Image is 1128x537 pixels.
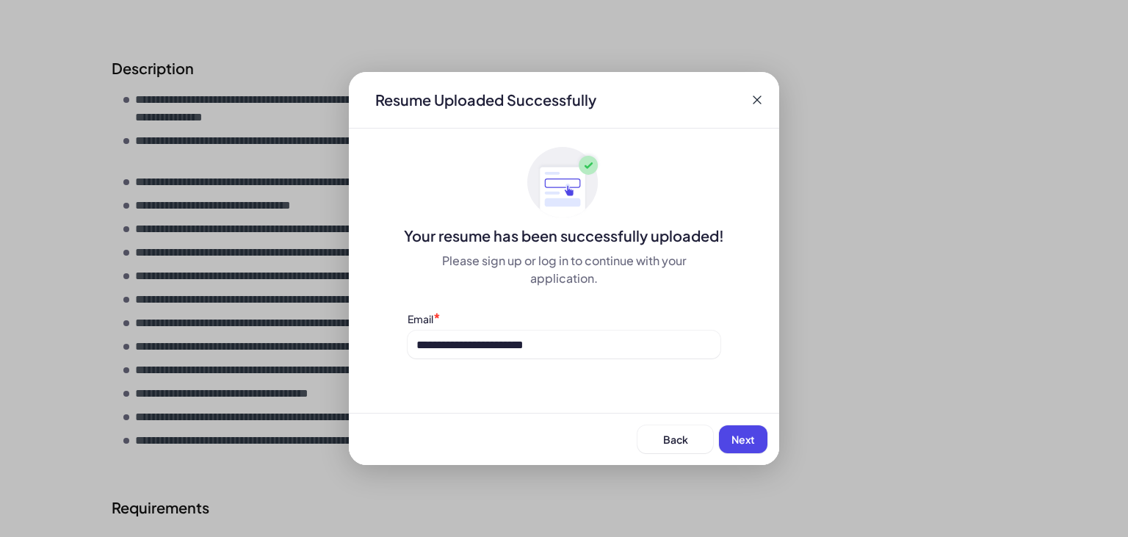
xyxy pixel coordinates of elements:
[527,146,601,220] img: ApplyedMaskGroup3.svg
[663,433,688,446] span: Back
[719,425,767,453] button: Next
[637,425,713,453] button: Back
[408,252,720,287] div: Please sign up or log in to continue with your application.
[349,226,779,246] div: Your resume has been successfully uploaded!
[731,433,755,446] span: Next
[408,312,433,325] label: Email
[364,90,608,110] div: Resume Uploaded Successfully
